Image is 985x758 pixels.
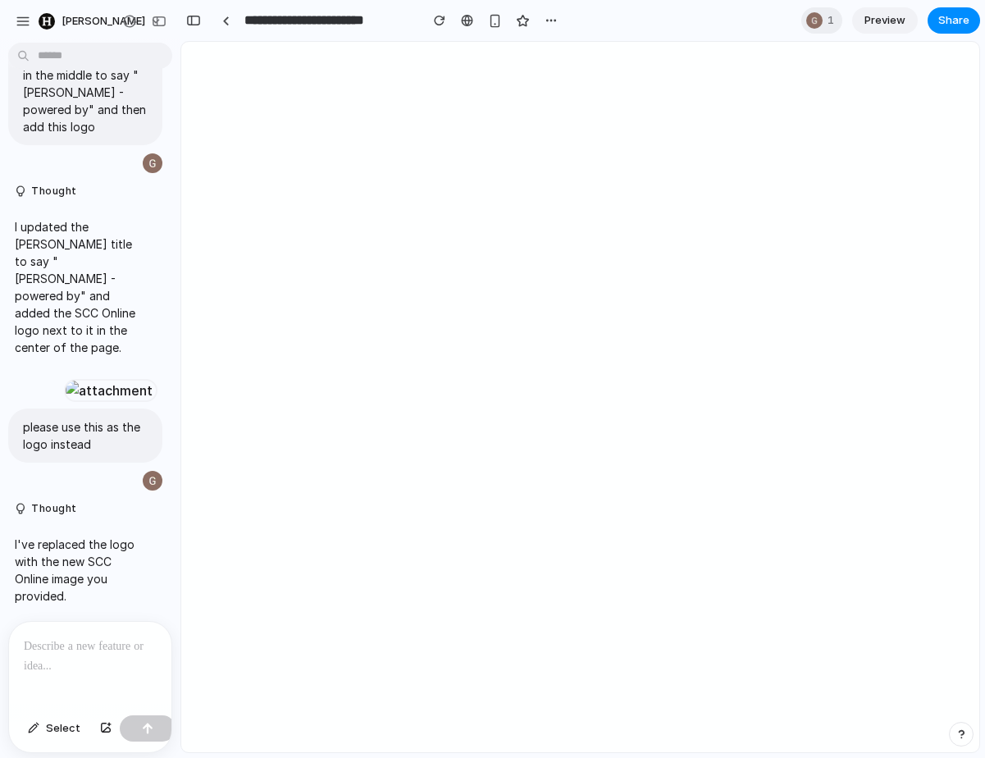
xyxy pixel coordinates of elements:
span: Share [938,12,969,29]
p: I updated the [PERSON_NAME] title to say "[PERSON_NAME] - powered by" and added the SCC Online lo... [15,218,138,356]
p: please use this as the logo instead [23,418,148,453]
button: [PERSON_NAME] [32,8,171,34]
div: 1 [801,7,842,34]
span: Preview [864,12,905,29]
span: 1 [828,12,839,29]
button: Select [20,715,89,742]
p: I've replaced the logo with the new SCC Online image you provided. [15,536,138,605]
span: Select [46,720,80,737]
button: Share [928,7,980,34]
span: [PERSON_NAME] [62,13,145,30]
a: Preview [852,7,918,34]
p: Can you adjust the [PERSON_NAME] title in the middle to say "[PERSON_NAME] - powered by" and then... [23,32,148,135]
